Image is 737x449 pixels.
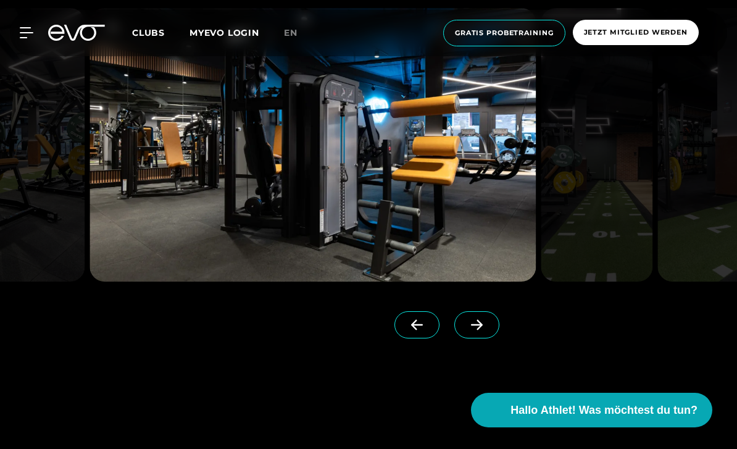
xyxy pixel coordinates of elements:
[541,8,652,282] img: evofitness
[90,8,536,282] img: evofitness
[510,402,697,419] span: Hallo Athlet! Was möchtest du tun?
[132,27,165,38] span: Clubs
[439,20,569,46] a: Gratis Probetraining
[132,27,189,38] a: Clubs
[284,26,312,40] a: en
[284,27,298,38] span: en
[455,28,554,38] span: Gratis Probetraining
[569,20,702,46] a: Jetzt Mitglied werden
[584,27,688,38] span: Jetzt Mitglied werden
[471,393,712,427] button: Hallo Athlet! Was möchtest du tun?
[189,27,259,38] a: MYEVO LOGIN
